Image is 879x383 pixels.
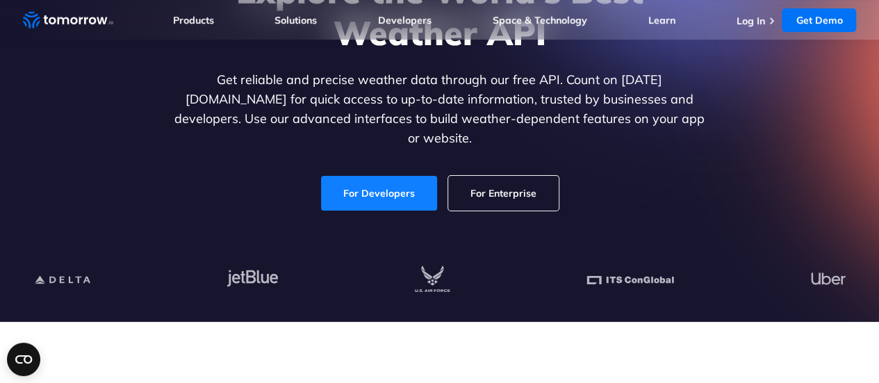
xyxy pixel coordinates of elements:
a: Log In [736,15,764,27]
a: Learn [648,14,675,26]
p: Get reliable and precise weather data through our free API. Count on [DATE][DOMAIN_NAME] for quic... [172,70,708,148]
a: For Developers [321,176,437,211]
a: Space & Technology [493,14,587,26]
a: Get Demo [782,8,856,32]
a: Home link [23,10,113,31]
a: Solutions [274,14,317,26]
a: For Enterprise [448,176,559,211]
button: Open CMP widget [7,343,40,376]
a: Developers [378,14,432,26]
a: Products [173,14,214,26]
